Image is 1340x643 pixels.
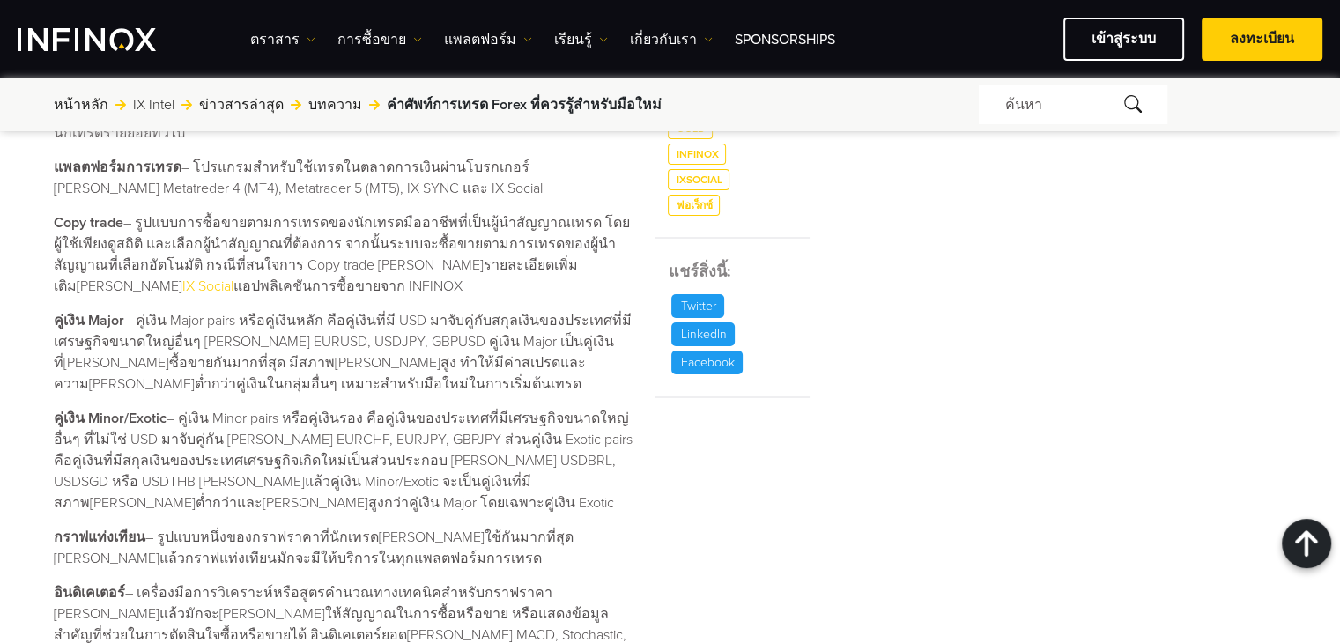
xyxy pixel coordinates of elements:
[54,94,108,115] a: หน้าหลัก
[54,528,145,546] strong: กราฟแท่งเทียน
[308,94,362,115] a: บทความ
[54,410,167,427] strong: คู่เงิน Minor/Exotic
[668,294,728,318] a: Twitter
[444,29,532,50] a: แพลตฟอร์ม
[668,322,738,346] a: LinkedIn
[133,94,174,115] a: IX Intel
[668,144,726,165] a: INFINOX
[54,312,124,329] strong: คู่เงิน Major
[18,28,197,51] a: INFINOX Logo
[668,169,729,190] a: IXSocial
[554,29,608,50] a: เรียนรู้
[668,351,746,374] a: Facebook
[54,584,125,602] strong: อินดิเคเตอร์
[979,85,1167,124] div: ค้นหา
[671,322,735,346] p: LinkedIn
[182,277,233,295] a: IX Social
[668,195,720,216] a: ฟอเร็กซ์
[387,94,662,115] span: คำศัพท์การเทรด Forex ที่ควรรู้สำหรับมือใหม่
[291,100,301,110] img: arrow-right
[337,29,422,50] a: การซื้อขาย
[1063,18,1184,61] a: เข้าสู่ระบบ
[1202,18,1322,61] a: ลงทะเบียน
[250,29,315,50] a: ตราสาร
[54,157,633,199] p: – โปรแกรมสำหรับใช้เทรดในตลาดการเงินผ่านโบรกเกอร์ [PERSON_NAME] Metatreder 4 (MT4), Metatrader 5 (...
[54,159,181,176] strong: แพลตฟอร์มการเทรด
[181,100,192,110] img: arrow-right
[735,29,835,50] a: Sponsorships
[630,29,713,50] a: เกี่ยวกับเรา
[671,351,743,374] p: Facebook
[115,100,126,110] img: arrow-right
[54,214,123,232] strong: Copy trade
[54,212,633,297] p: – รูปแบบการซื้อขายตามการเทรดของนักเทรดมืออาชีพที่เป็นผู้นำสัญญาณเทรด โดยผู้ใช้เพียงดูสถิติ และเลื...
[54,408,633,514] p: – คู่เงิน Minor pairs หรือคู่เงินรอง คือคู่เงินของประเทศที่มีเศรษฐกิจขนาดใหญ่อื่นๆ ที่ไม่ใช่ USD ...
[54,527,633,569] p: – รูปแบบหนึ่งของกราฟราคาที่นักเทรด[PERSON_NAME]ใช้กันมากที่สุด [PERSON_NAME]แล้วกราฟแท่งเทียนมักจ...
[54,310,633,395] p: – คู่เงิน Major pairs หรือคู่เงินหลัก คือคู่เงินที่มี USD มาจับคู่กับสกุลเงินของประเทศที่มีเศรษฐก...
[671,294,724,318] p: Twitter
[369,100,380,110] img: arrow-right
[199,94,284,115] a: ข่าวสารล่าสุด
[668,260,809,284] h5: แชร์สิ่งนี้:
